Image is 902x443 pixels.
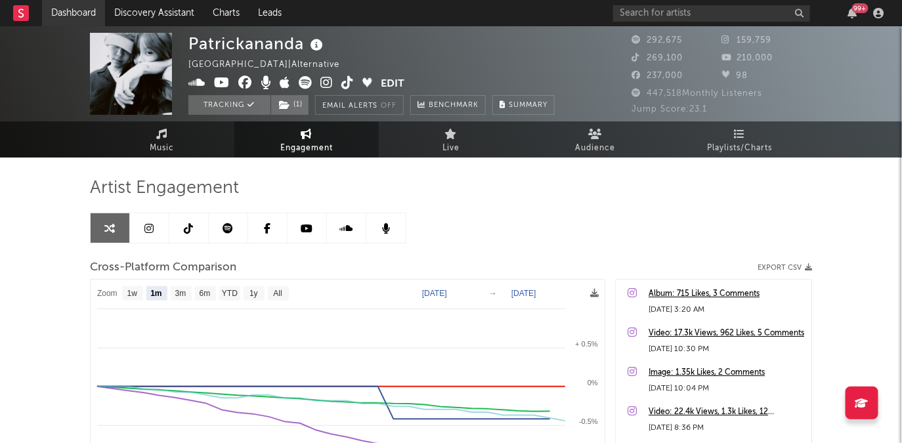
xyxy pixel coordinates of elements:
[90,180,239,196] span: Artist Engagement
[632,89,762,98] span: 447,518 Monthly Listeners
[489,289,497,298] text: →
[379,121,523,158] a: Live
[280,140,333,156] span: Engagement
[575,340,598,348] text: + 0.5%
[188,57,354,73] div: [GEOGRAPHIC_DATA] | Alternative
[150,140,175,156] span: Music
[632,36,682,45] span: 292,675
[509,102,548,109] span: Summary
[270,95,309,115] span: ( 1 )
[410,95,486,115] a: Benchmark
[429,98,479,114] span: Benchmark
[127,289,138,299] text: 1w
[649,420,805,436] div: [DATE] 8:36 PM
[188,95,270,115] button: Tracking
[175,289,186,299] text: 3m
[150,289,161,299] text: 1m
[649,326,805,341] a: Video: 17.3k Views, 962 Likes, 5 Comments
[511,289,536,298] text: [DATE]
[442,140,460,156] span: Live
[649,286,805,302] a: Album: 715 Likes, 3 Comments
[649,381,805,396] div: [DATE] 10:04 PM
[200,289,211,299] text: 6m
[588,379,598,387] text: 0%
[649,302,805,318] div: [DATE] 3:20 AM
[613,5,810,22] input: Search for artists
[649,404,805,420] a: Video: 22.4k Views, 1.3k Likes, 12 Comments
[632,105,707,114] span: Jump Score: 23.1
[90,121,234,158] a: Music
[523,121,668,158] a: Audience
[492,95,555,115] button: Summary
[579,417,598,425] text: -0.5%
[722,36,772,45] span: 159,759
[576,140,616,156] span: Audience
[234,121,379,158] a: Engagement
[249,289,258,299] text: 1y
[271,95,309,115] button: (1)
[649,365,805,381] a: Image: 1.35k Likes, 2 Comments
[722,54,773,62] span: 210,000
[848,8,857,18] button: 99+
[668,121,812,158] a: Playlists/Charts
[758,264,812,272] button: Export CSV
[632,72,683,80] span: 237,000
[632,54,683,62] span: 269,100
[188,33,326,54] div: Patrickananda
[852,3,869,13] div: 99 +
[649,341,805,357] div: [DATE] 10:30 PM
[381,76,404,93] button: Edit
[381,102,397,110] em: Off
[90,260,236,276] span: Cross-Platform Comparison
[222,289,238,299] text: YTD
[97,289,118,299] text: Zoom
[315,95,404,115] button: Email AlertsOff
[708,140,773,156] span: Playlists/Charts
[273,289,282,299] text: All
[422,289,447,298] text: [DATE]
[722,72,748,80] span: 98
